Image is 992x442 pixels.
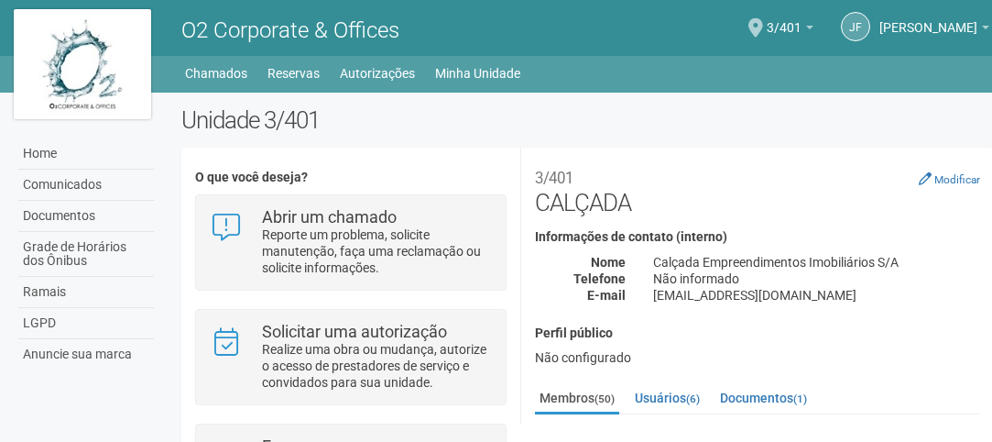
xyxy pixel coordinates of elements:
[587,288,626,303] strong: E-mail
[262,322,447,341] strong: Solicitar uma autorização
[535,326,980,340] h4: Perfil público
[879,3,977,35] span: Jaidete Freitas
[793,392,807,405] small: (1)
[210,324,491,391] a: Solicitar uma autorização Realize uma obra ou mudança, autorize o acesso de prestadores de serviç...
[18,339,154,370] a: Anuncie sua marca
[181,17,399,43] span: O2 Corporate & Offices
[14,9,151,119] img: logo.jpg
[879,23,989,38] a: [PERSON_NAME]
[715,384,812,412] a: Documentos(1)
[18,232,154,277] a: Grade de Horários dos Ônibus
[535,230,980,244] h4: Informações de contato (interno)
[435,61,520,86] a: Minha Unidade
[573,271,626,286] strong: Telefone
[262,227,492,276] p: Reporte um problema, solicite manutenção, faça uma reclamação ou solicite informações.
[535,384,619,414] a: Membros(50)
[18,170,154,201] a: Comunicados
[185,61,247,86] a: Chamados
[767,23,813,38] a: 3/401
[210,209,491,276] a: Abrir um chamado Reporte um problema, solicite manutenção, faça uma reclamação ou solicite inform...
[767,3,801,35] span: 3/401
[262,341,492,391] p: Realize uma obra ou mudança, autorize o acesso de prestadores de serviço e convidados para sua un...
[535,161,980,216] h2: CALÇADA
[686,392,700,405] small: (6)
[18,138,154,170] a: Home
[262,207,397,227] strong: Abrir um chamado
[195,171,506,184] h4: O que você deseja?
[594,392,615,405] small: (50)
[340,61,415,86] a: Autorizações
[535,169,573,187] small: 3/401
[934,173,980,186] small: Modificar
[18,308,154,339] a: LGPD
[919,171,980,186] a: Modificar
[267,61,320,86] a: Reservas
[841,12,870,41] a: JF
[535,349,980,366] div: Não configurado
[18,201,154,232] a: Documentos
[630,384,704,412] a: Usuários(6)
[18,277,154,308] a: Ramais
[591,255,626,270] strong: Nome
